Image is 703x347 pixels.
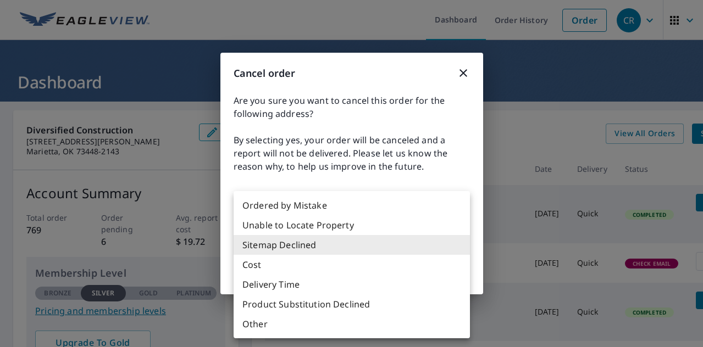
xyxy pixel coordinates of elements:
li: Delivery Time [234,275,470,294]
li: Product Substitution Declined [234,294,470,314]
li: Unable to Locate Property [234,215,470,235]
li: Sitemap Declined [234,235,470,255]
li: Other [234,314,470,334]
li: Cost [234,255,470,275]
li: Ordered by Mistake [234,195,470,215]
